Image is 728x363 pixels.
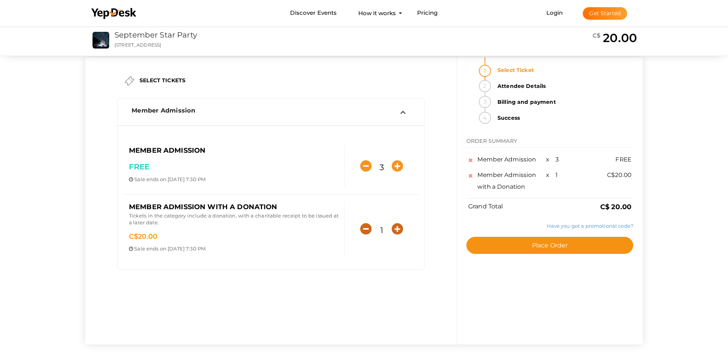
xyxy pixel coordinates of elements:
button: Place Order [466,237,633,254]
span: C$ [593,32,601,39]
span: Sale [134,176,145,182]
span: Member Admission [129,146,206,155]
p: Tickets in the category include a donation, with a charitable receipt to be issued at a later date. [129,212,339,228]
span: Place Order [532,242,568,249]
span: C$ [129,232,138,241]
p: ends on [DATE] 7:30 PM [129,245,339,252]
span: C$ [607,171,615,178]
span: Member Admission with a Donation [477,171,536,190]
p: ends on [DATE] 7:30 PM [129,176,339,183]
span: Sale [134,246,145,252]
img: ticket.png [125,76,134,86]
button: Get Started [583,7,627,20]
a: Have you got a promotional code? [547,223,633,229]
h2: 20.00 [593,30,637,45]
strong: Success [493,112,633,124]
button: How it works [356,6,398,20]
span: FREE [615,156,631,163]
a: Member Admission [121,111,420,119]
span: x 3 [546,156,559,163]
strong: Attendee Details [493,80,633,92]
span: 20.00 [607,171,631,178]
img: 7MAUYWPU_small.jpeg [93,32,109,49]
b: 20.00 [600,203,631,211]
a: Login [546,9,563,16]
span: C$ [600,203,609,211]
label: Grand Total [468,202,503,211]
strong: Select Ticket [493,64,633,76]
span: ORDER SUMMARY [466,138,517,144]
strong: Billing and payment [493,96,633,108]
span: 20.00 [129,232,157,241]
a: Discover Events [290,6,337,20]
span: Member Admission [477,156,536,163]
a: September Star Party [115,30,197,39]
span: Member Admission with a Donation [129,203,277,211]
label: SELECT TICKETS [140,77,185,84]
span: Member Admission [132,107,195,114]
span: x 1 [546,171,558,178]
a: Pricing [417,6,438,20]
p: FREE [129,161,339,172]
p: [STREET_ADDRESS] [115,42,479,48]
